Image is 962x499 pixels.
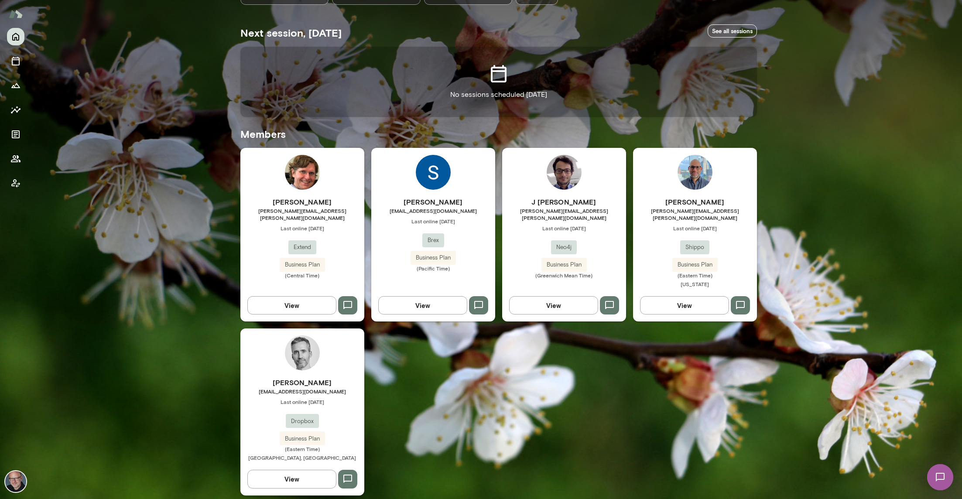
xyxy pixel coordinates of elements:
[7,126,24,143] button: Documents
[502,207,626,221] span: [PERSON_NAME][EMAIL_ADDRESS][PERSON_NAME][DOMAIN_NAME]
[502,197,626,207] h6: J [PERSON_NAME]
[7,150,24,167] button: Members
[7,77,24,94] button: Growth Plan
[502,272,626,279] span: (Greenwich Mean Time)
[9,6,23,22] img: Mento
[416,155,451,190] img: Sumit Mallick
[280,260,325,269] span: Business Plan
[633,207,757,221] span: [PERSON_NAME][EMAIL_ADDRESS][PERSON_NAME][DOMAIN_NAME]
[371,207,495,214] span: [EMAIL_ADDRESS][DOMAIN_NAME]
[708,24,757,38] a: See all sessions
[633,225,757,232] span: Last online [DATE]
[5,471,26,492] img: Nick Gould
[551,243,577,252] span: Neo4j
[371,265,495,272] span: (Pacific Time)
[240,388,364,395] span: [EMAIL_ADDRESS][DOMAIN_NAME]
[247,470,336,488] button: View
[547,155,582,190] img: J Barrasa
[247,296,336,314] button: View
[240,398,364,405] span: Last online [DATE]
[7,101,24,119] button: Insights
[240,127,757,141] h5: Members
[240,445,364,452] span: (Eastern Time)
[371,197,495,207] h6: [PERSON_NAME]
[240,197,364,207] h6: [PERSON_NAME]
[371,218,495,225] span: Last online [DATE]
[422,236,444,245] span: Brex
[678,155,712,190] img: Neil Patel
[509,296,598,314] button: View
[633,197,757,207] h6: [PERSON_NAME]
[285,155,320,190] img: Jonathan Sims
[240,225,364,232] span: Last online [DATE]
[240,272,364,279] span: (Central Time)
[502,225,626,232] span: Last online [DATE]
[640,296,729,314] button: View
[680,243,709,252] span: Shippo
[681,281,709,287] span: [US_STATE]
[633,272,757,279] span: (Eastern Time)
[280,434,325,443] span: Business Plan
[285,335,320,370] img: George Baier IV
[541,260,587,269] span: Business Plan
[411,253,456,262] span: Business Plan
[7,28,24,45] button: Home
[672,260,718,269] span: Business Plan
[240,377,364,388] h6: [PERSON_NAME]
[7,52,24,70] button: Sessions
[240,26,342,40] h5: Next session, [DATE]
[248,455,356,461] span: [GEOGRAPHIC_DATA], [GEOGRAPHIC_DATA]
[7,174,24,192] button: Client app
[450,89,547,100] p: No sessions scheduled [DATE]
[286,417,319,426] span: Dropbox
[378,296,467,314] button: View
[288,243,316,252] span: Extend
[240,207,364,221] span: [PERSON_NAME][EMAIL_ADDRESS][PERSON_NAME][DOMAIN_NAME]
